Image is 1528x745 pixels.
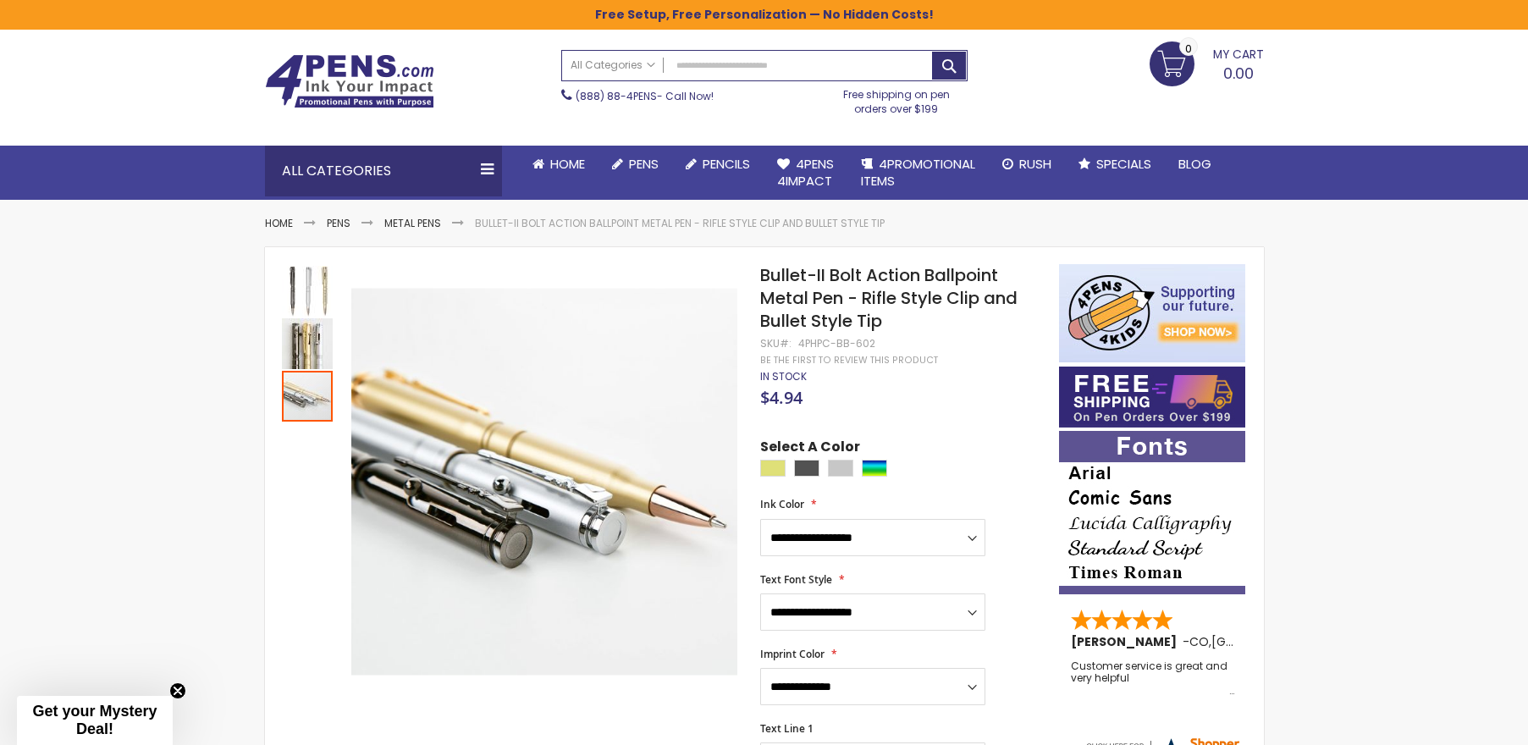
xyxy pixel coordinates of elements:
[282,266,333,317] img: Bullet-II Bolt Action Ballpoint Metal Pen - Rifle Style Clip and Bullet Style Tip
[760,370,807,384] div: Availability
[764,146,847,201] a: 4Pens4impact
[282,369,333,422] div: Bullet-II Bolt Action Ballpoint Metal Pen - Rifle Style Clip and Bullet Style Tip
[989,146,1065,183] a: Rush
[760,721,814,736] span: Text Line 1
[1096,155,1151,173] span: Specials
[282,318,333,369] img: Bullet-II Bolt Action Ballpoint Metal Pen - Rifle Style Clip and Bullet Style Tip
[475,217,885,230] li: Bullet-II Bolt Action Ballpoint Metal Pen - Rifle Style Clip and Bullet Style Tip
[282,317,334,369] div: Bullet-II Bolt Action Ballpoint Metal Pen - Rifle Style Clip and Bullet Style Tip
[760,497,804,511] span: Ink Color
[384,216,441,230] a: Metal Pens
[1165,146,1225,183] a: Blog
[760,263,1018,333] span: Bullet-II Bolt Action Ballpoint Metal Pen - Rifle Style Clip and Bullet Style Tip
[798,337,875,350] div: 4PHPC-BB-602
[825,81,968,115] div: Free shipping on pen orders over $199
[1178,155,1211,173] span: Blog
[1211,633,1336,650] span: [GEOGRAPHIC_DATA]
[794,460,819,477] div: Gunmetal
[1183,633,1336,650] span: - ,
[862,460,887,477] div: Assorted
[1189,633,1209,650] span: CO
[32,703,157,737] span: Get your Mystery Deal!
[861,155,975,190] span: 4PROMOTIONAL ITEMS
[760,572,832,587] span: Text Font Style
[265,216,293,230] a: Home
[760,438,860,461] span: Select A Color
[1059,431,1245,594] img: font-personalization-examples
[1019,155,1051,173] span: Rush
[282,264,334,317] div: Bullet-II Bolt Action Ballpoint Metal Pen - Rifle Style Clip and Bullet Style Tip
[1065,146,1165,183] a: Specials
[1059,264,1245,362] img: 4pens 4 kids
[760,336,792,350] strong: SKU
[847,146,989,201] a: 4PROMOTIONALITEMS
[169,682,186,699] button: Close teaser
[550,155,585,173] span: Home
[599,146,672,183] a: Pens
[571,58,655,72] span: All Categories
[1223,63,1254,84] span: 0.00
[351,289,738,676] img: Bullet-II Bolt Action Ballpoint Metal Pen - Rifle Style Clip and Bullet Style Tip
[576,89,657,103] a: (888) 88-4PENS
[828,460,853,477] div: Silver
[519,146,599,183] a: Home
[760,647,825,661] span: Imprint Color
[1059,367,1245,428] img: Free shipping on orders over $199
[777,155,834,190] span: 4Pens 4impact
[576,89,714,103] span: - Call Now!
[327,216,350,230] a: Pens
[629,155,659,173] span: Pens
[760,354,938,367] a: Be the first to review this product
[1071,633,1183,650] span: [PERSON_NAME]
[1150,41,1264,84] a: 0.00 0
[760,460,786,477] div: Gold
[703,155,750,173] span: Pencils
[17,696,173,745] div: Get your Mystery Deal!Close teaser
[760,369,807,384] span: In stock
[265,146,502,196] div: All Categories
[562,51,664,79] a: All Categories
[265,54,434,108] img: 4Pens Custom Pens and Promotional Products
[760,386,803,409] span: $4.94
[672,146,764,183] a: Pencils
[1185,41,1192,57] span: 0
[1071,660,1235,697] div: Customer service is great and very helpful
